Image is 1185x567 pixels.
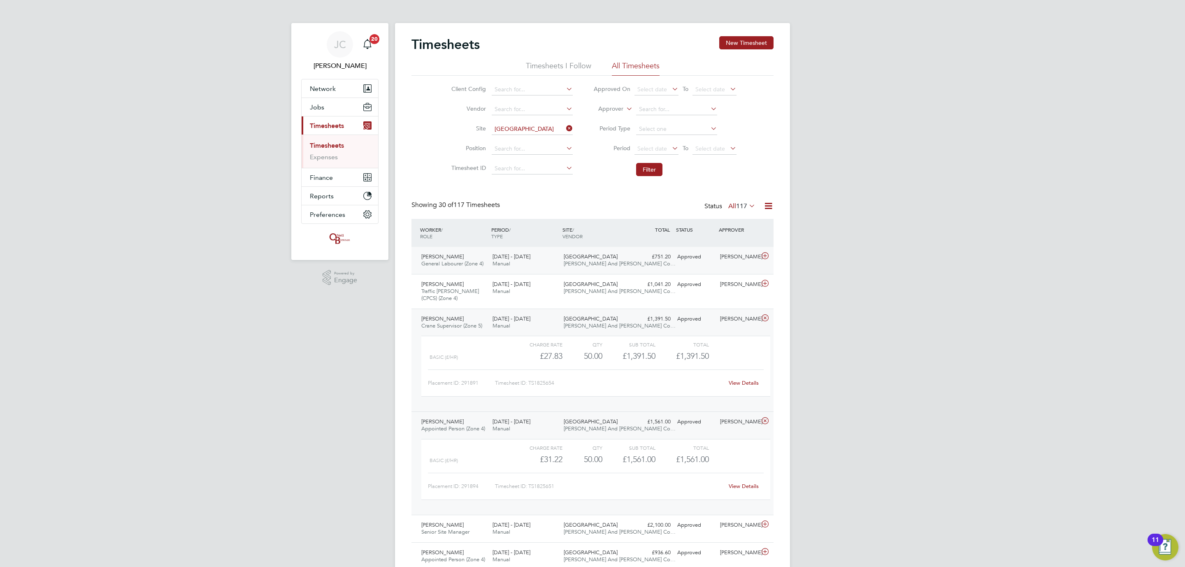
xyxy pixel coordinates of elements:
[729,483,759,490] a: View Details
[439,201,453,209] span: 30 of
[302,79,378,98] button: Network
[449,85,486,93] label: Client Config
[421,281,464,288] span: [PERSON_NAME]
[631,546,674,560] div: £936.60
[310,192,334,200] span: Reports
[631,278,674,291] div: £1,041.20
[564,315,618,322] span: [GEOGRAPHIC_DATA]
[564,556,676,563] span: [PERSON_NAME] And [PERSON_NAME] Co…
[637,86,667,93] span: Select date
[1152,540,1159,551] div: 11
[421,253,464,260] span: [PERSON_NAME]
[323,270,358,286] a: Powered byEngage
[564,418,618,425] span: [GEOGRAPHIC_DATA]
[631,518,674,532] div: £2,100.00
[564,253,618,260] span: [GEOGRAPHIC_DATA]
[704,201,757,212] div: Status
[492,84,573,95] input: Search for...
[302,135,378,168] div: Timesheets
[564,521,618,528] span: [GEOGRAPHIC_DATA]
[717,518,760,532] div: [PERSON_NAME]
[636,104,717,115] input: Search for...
[421,315,464,322] span: [PERSON_NAME]
[449,125,486,132] label: Site
[564,288,676,295] span: [PERSON_NAME] And [PERSON_NAME] Co…
[302,116,378,135] button: Timesheets
[631,250,674,264] div: £751.20
[655,443,709,453] div: Total
[612,61,660,76] li: All Timesheets
[526,61,591,76] li: Timesheets I Follow
[695,145,725,152] span: Select date
[674,250,717,264] div: Approved
[439,201,500,209] span: 117 Timesheets
[717,312,760,326] div: [PERSON_NAME]
[562,233,583,239] span: VENDOR
[717,278,760,291] div: [PERSON_NAME]
[310,142,344,149] a: Timesheets
[495,480,723,493] div: Timesheet ID: TS1825651
[674,278,717,291] div: Approved
[676,351,709,361] span: £1,391.50
[676,454,709,464] span: £1,561.00
[593,125,630,132] label: Period Type
[411,36,480,53] h2: Timesheets
[560,222,632,244] div: SITE
[495,376,723,390] div: Timesheet ID: TS1825654
[636,163,662,176] button: Filter
[1152,534,1178,560] button: Open Resource Center, 11 new notifications
[493,521,530,528] span: [DATE] - [DATE]
[637,145,667,152] span: Select date
[564,549,618,556] span: [GEOGRAPHIC_DATA]
[310,211,345,218] span: Preferences
[421,528,469,535] span: Senior Site Manager
[492,143,573,155] input: Search for...
[328,232,352,245] img: oneillandbrennan-logo-retina.png
[493,315,530,322] span: [DATE] - [DATE]
[430,354,458,360] span: Basic (£/HR)
[564,281,618,288] span: [GEOGRAPHIC_DATA]
[334,277,357,284] span: Engage
[493,281,530,288] span: [DATE] - [DATE]
[449,164,486,172] label: Timesheet ID
[655,339,709,349] div: Total
[411,201,502,209] div: Showing
[509,443,562,453] div: Charge rate
[493,425,510,432] span: Manual
[310,85,336,93] span: Network
[674,518,717,532] div: Approved
[291,23,388,260] nav: Main navigation
[421,549,464,556] span: [PERSON_NAME]
[489,222,560,244] div: PERIOD
[562,453,602,466] div: 50.00
[449,105,486,112] label: Vendor
[421,425,485,432] span: Appointed Person (Zone 4)
[562,339,602,349] div: QTY
[564,322,676,329] span: [PERSON_NAME] And [PERSON_NAME] Co…
[593,144,630,152] label: Period
[493,549,530,556] span: [DATE] - [DATE]
[449,144,486,152] label: Position
[493,322,510,329] span: Manual
[636,123,717,135] input: Select one
[310,174,333,181] span: Finance
[631,415,674,429] div: £1,561.00
[680,84,691,94] span: To
[302,205,378,223] button: Preferences
[674,546,717,560] div: Approved
[491,233,503,239] span: TYPE
[302,168,378,186] button: Finance
[562,349,602,363] div: 50.00
[492,163,573,174] input: Search for...
[421,260,483,267] span: General Labourer (Zone 4)
[441,226,443,233] span: /
[717,546,760,560] div: [PERSON_NAME]
[564,528,676,535] span: [PERSON_NAME] And [PERSON_NAME] Co…
[719,36,774,49] button: New Timesheet
[493,288,510,295] span: Manual
[631,312,674,326] div: £1,391.50
[564,260,676,267] span: [PERSON_NAME] And [PERSON_NAME] Co…
[421,418,464,425] span: [PERSON_NAME]
[602,339,655,349] div: Sub Total
[602,349,655,363] div: £1,391.50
